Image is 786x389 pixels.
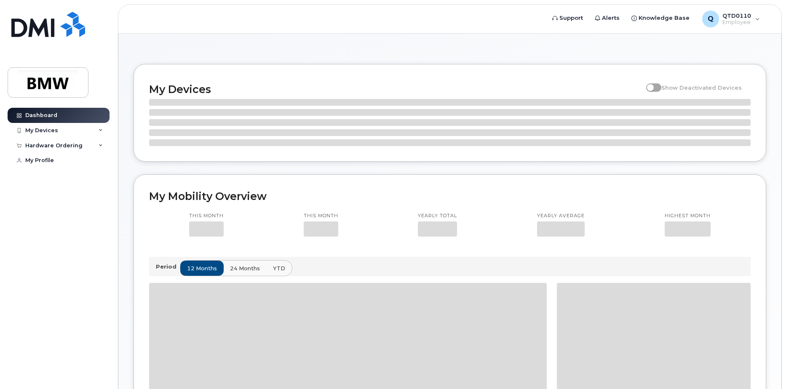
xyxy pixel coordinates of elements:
[273,264,285,272] span: YTD
[661,84,742,91] span: Show Deactivated Devices
[537,213,585,219] p: Yearly average
[665,213,711,219] p: Highest month
[149,190,751,202] h2: My Mobility Overview
[189,213,224,219] p: This month
[418,213,457,219] p: Yearly total
[646,80,653,86] input: Show Deactivated Devices
[156,263,180,271] p: Period
[304,213,338,219] p: This month
[149,83,642,96] h2: My Devices
[230,264,260,272] span: 24 months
